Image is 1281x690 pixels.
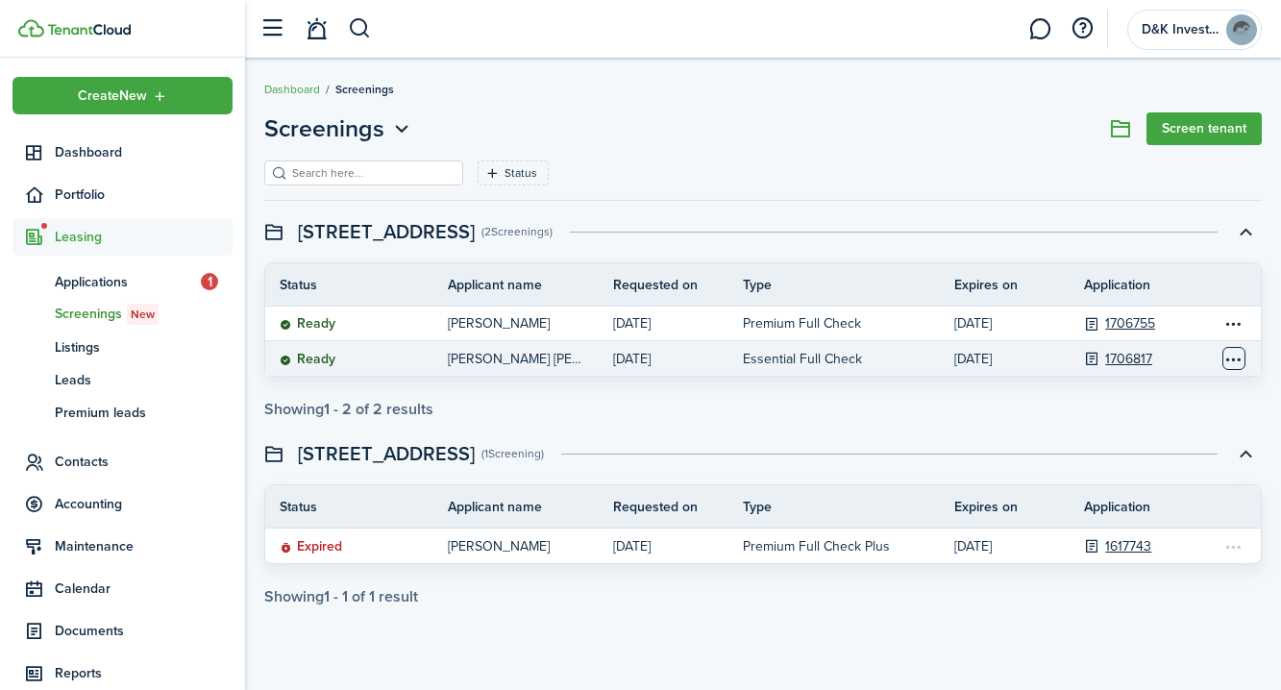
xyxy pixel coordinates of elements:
button: Toggle accordion [1229,215,1262,248]
p: Essential Full Check [743,349,862,369]
span: Screenings [55,304,233,325]
status: Ready [280,316,335,332]
th: Application [1084,275,1222,295]
a: Listings [12,331,233,363]
p: [PERSON_NAME] [PERSON_NAME] [448,349,584,369]
span: Listings [55,337,233,357]
a: 1617743 [1105,536,1151,556]
span: Create New [78,89,147,103]
button: Open menu [264,111,414,146]
span: Premium leads [55,403,233,423]
span: Leasing [55,227,233,247]
button: Open menu [1222,347,1245,370]
span: Maintenance [55,536,233,556]
swimlane-title: [STREET_ADDRESS] [298,439,475,468]
a: [DATE] [613,307,743,340]
a: Dashboard [264,81,320,98]
th: Status [265,275,448,295]
swimlane-title: [STREET_ADDRESS] [298,217,475,246]
span: Screenings [264,111,384,146]
a: Messaging [1022,5,1058,54]
th: Requested on [613,275,743,295]
th: Application [1084,497,1222,517]
a: Premium leads [12,396,233,429]
button: Search [348,12,372,45]
a: Notifications [298,5,334,54]
span: Documents [55,621,233,641]
span: Leads [55,370,233,390]
span: Calendar [55,579,233,599]
th: Expires on [954,275,1084,295]
swimlane-subtitle: (1 Screening ) [481,445,544,462]
th: Status [265,497,448,517]
span: 1 [201,273,218,290]
button: Screenings [264,111,414,146]
a: Ready [265,341,448,376]
span: Applications [55,272,201,292]
p: [DATE] [613,313,651,333]
a: Essential Full Check [743,341,954,376]
p: [PERSON_NAME] [448,536,584,556]
input: Search here... [287,164,456,183]
filter-tag: Open filter [478,160,549,185]
span: New [131,306,155,323]
a: [PERSON_NAME] [448,307,613,340]
a: [PERSON_NAME] [PERSON_NAME] [448,341,613,376]
a: Dashboard [12,134,233,171]
div: Showing result [264,588,418,605]
a: 1706755 [1105,313,1155,333]
button: Open menu [1222,312,1245,335]
span: Dashboard [55,142,233,162]
th: Applicant name [448,275,613,295]
a: [DATE] [954,307,1084,340]
a: Leads [12,363,233,396]
p: [PERSON_NAME] [448,313,550,333]
div: Showing results [264,401,433,418]
th: Expires on [954,497,1084,517]
span: D&K Invest LLC [1142,23,1219,37]
a: 1706817 [1105,349,1152,369]
a: Open menu [1222,341,1261,376]
button: Open menu [12,77,233,114]
button: Open resource center [1066,12,1098,45]
span: Reports [55,663,233,683]
p: [DATE] [613,349,651,369]
img: TenantCloud [47,24,131,36]
screening-list-swimlane-item: Toggle accordion [264,484,1262,605]
th: Type [743,497,954,517]
a: Ready [265,307,448,340]
img: D&K Invest LLC [1226,14,1257,45]
span: Portfolio [55,185,233,205]
a: Open menu [1222,307,1261,340]
a: ScreeningsNew [12,298,233,331]
a: [DATE] [954,341,1084,376]
button: Toggle accordion [1229,437,1262,470]
p: [DATE] [954,536,1055,556]
span: Screenings [335,81,394,98]
p: Premium Full Check [743,313,861,333]
img: TenantCloud [18,19,44,37]
p: [DATE] [954,349,992,369]
a: Applications1 [12,265,233,298]
pagination-page-total: 1 - 1 of 1 [324,585,375,607]
p: [DATE] [954,313,992,333]
button: Open sidebar [254,11,290,47]
a: Premium Full Check [743,307,954,340]
filter-tag-label: Status [505,164,537,182]
pagination-page-total: 1 - 2 of 2 [324,398,382,420]
a: 1706755 [1084,307,1222,340]
screening-list-swimlane-item: Toggle accordion [264,262,1262,418]
th: Type [743,275,954,295]
th: Applicant name [448,497,613,517]
p: Premium Full Check Plus [743,536,925,556]
th: Requested on [613,497,743,517]
a: [DATE] [613,341,743,376]
p: [DATE] [613,536,714,556]
status: Ready [280,352,335,367]
a: Screen tenant [1146,112,1262,145]
span: Contacts [55,452,233,472]
a: 1706817 [1084,341,1222,376]
swimlane-subtitle: (2 Screenings ) [481,223,553,240]
status: Expired [280,539,342,554]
